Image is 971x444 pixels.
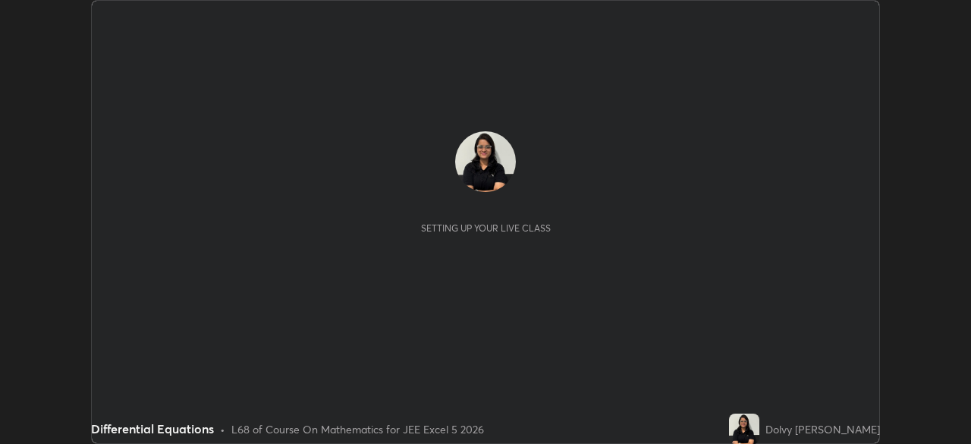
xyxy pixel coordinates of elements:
[91,420,214,438] div: Differential Equations
[220,421,225,437] div: •
[765,421,880,437] div: Dolvy [PERSON_NAME]
[421,222,551,234] div: Setting up your live class
[729,414,759,444] img: bf8ab39e99b34065beee410c96439b02.jpg
[231,421,484,437] div: L68 of Course On Mathematics for JEE Excel 5 2026
[455,131,516,192] img: bf8ab39e99b34065beee410c96439b02.jpg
